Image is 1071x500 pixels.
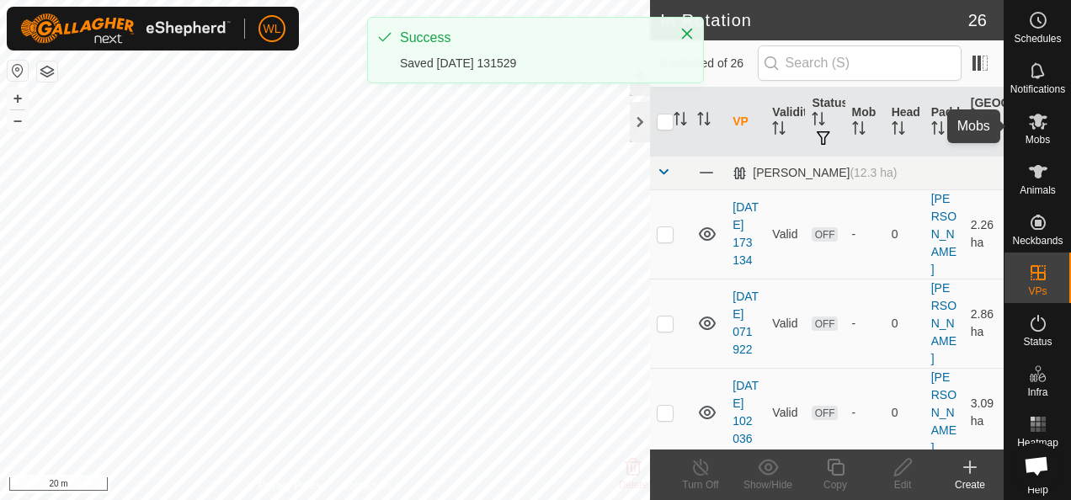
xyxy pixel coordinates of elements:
[765,88,805,157] th: Validity
[964,189,1004,279] td: 2.26 ha
[765,189,805,279] td: Valid
[1010,84,1065,94] span: Notifications
[734,477,802,492] div: Show/Hide
[660,55,757,72] span: 0 selected of 26
[852,124,866,137] p-sorticon: Activate to sort
[850,166,897,179] span: (12.3 ha)
[400,28,663,48] div: Success
[931,192,956,276] a: [PERSON_NAME]
[733,379,759,445] a: [DATE] 102036
[971,132,984,146] p-sorticon: Activate to sort
[885,88,924,157] th: Head
[1012,236,1063,246] span: Neckbands
[892,124,905,137] p-sorticon: Activate to sort
[1020,185,1056,195] span: Animals
[812,114,825,128] p-sorticon: Activate to sort
[1027,387,1047,397] span: Infra
[765,279,805,368] td: Valid
[852,404,878,422] div: -
[869,477,936,492] div: Edit
[1028,286,1047,296] span: VPs
[885,368,924,457] td: 0
[964,88,1004,157] th: [GEOGRAPHIC_DATA] Area
[968,8,987,33] span: 26
[802,477,869,492] div: Copy
[8,110,28,130] button: –
[733,166,897,180] div: [PERSON_NAME]
[37,61,57,82] button: Map Layers
[258,478,322,493] a: Privacy Policy
[20,13,231,44] img: Gallagher Logo
[765,368,805,457] td: Valid
[852,226,878,243] div: -
[758,45,962,81] input: Search (S)
[8,88,28,109] button: +
[812,227,837,242] span: OFF
[1014,443,1059,488] a: Open chat
[1017,438,1058,448] span: Heatmap
[400,55,663,72] div: Saved [DATE] 131529
[1027,485,1048,495] span: Help
[342,478,392,493] a: Contact Us
[812,406,837,420] span: OFF
[667,477,734,492] div: Turn Off
[812,316,837,331] span: OFF
[885,189,924,279] td: 0
[726,88,765,157] th: VP
[772,124,786,137] p-sorticon: Activate to sort
[697,114,711,128] p-sorticon: Activate to sort
[1026,135,1050,145] span: Mobs
[264,20,281,38] span: WL
[845,88,885,157] th: Mob
[805,88,845,157] th: Status
[1023,337,1052,347] span: Status
[674,114,687,128] p-sorticon: Activate to sort
[852,315,878,332] div: -
[964,368,1004,457] td: 3.09 ha
[936,477,1004,492] div: Create
[964,279,1004,368] td: 2.86 ha
[885,279,924,368] td: 0
[733,200,759,267] a: [DATE] 173134
[675,22,699,45] button: Close
[924,88,964,157] th: Paddock
[931,370,956,455] a: [PERSON_NAME]
[931,281,956,365] a: [PERSON_NAME]
[733,290,759,356] a: [DATE] 071922
[931,124,945,137] p-sorticon: Activate to sort
[8,61,28,81] button: Reset Map
[1014,34,1061,44] span: Schedules
[660,10,968,30] h2: In Rotation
